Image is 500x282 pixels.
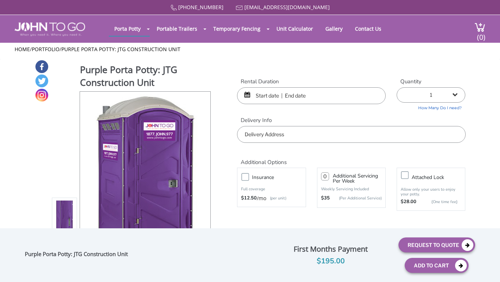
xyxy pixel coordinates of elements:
[178,4,224,11] a: [PHONE_NUMBER]
[405,258,469,273] button: Add To Cart
[151,22,203,36] a: Portable Trailers
[271,22,318,36] a: Unit Calculator
[350,22,387,36] a: Contact Us
[241,195,257,202] strong: $12.50
[320,22,348,36] a: Gallery
[398,237,475,252] button: Request To Quote
[266,195,286,202] p: (per unit)
[35,75,48,87] a: Twitter
[80,63,211,91] h1: Purple Porta Potty: JTG Construction Unit
[321,186,382,192] p: Weekly Servicing Included
[237,117,465,124] label: Delivery Info
[269,243,393,255] div: First Months Payment
[333,174,382,184] h3: Additional Servicing Per Week
[321,195,330,202] strong: $35
[241,195,302,202] div: /mo
[471,253,500,282] button: Live Chat
[236,5,243,10] img: Mail
[237,150,465,166] h2: Additional Options
[15,46,485,53] ul: / /
[237,87,386,104] input: Start date | End date
[420,198,458,206] p: {One time fee}
[412,173,469,182] h3: Attached lock
[477,26,485,42] span: (0)
[241,186,302,193] p: Full coverage
[401,187,461,197] p: Allow only your users to enjoy your potty.
[401,198,416,206] strong: $28.00
[237,126,465,143] input: Delivery Address
[15,46,30,53] a: Home
[171,5,177,11] img: Call
[35,89,48,102] a: Instagram
[109,22,146,36] a: Porta Potty
[330,195,382,201] p: (Per Additional Service)
[252,173,309,182] h3: Insurance
[474,22,485,32] img: cart a
[397,103,465,111] a: How Many Do I need?
[90,92,201,264] img: Product
[244,4,330,11] a: [EMAIL_ADDRESS][DOMAIN_NAME]
[15,22,85,36] img: JOHN to go
[208,22,266,36] a: Temporary Fencing
[32,46,60,53] a: Portfolio
[321,172,329,180] input: 0
[269,255,393,267] div: $195.00
[237,78,386,85] label: Rental Duration
[61,46,180,53] a: Purple Porta Potty: JTG Construction Unit
[397,78,465,85] label: Quantity
[35,60,48,73] a: Facebook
